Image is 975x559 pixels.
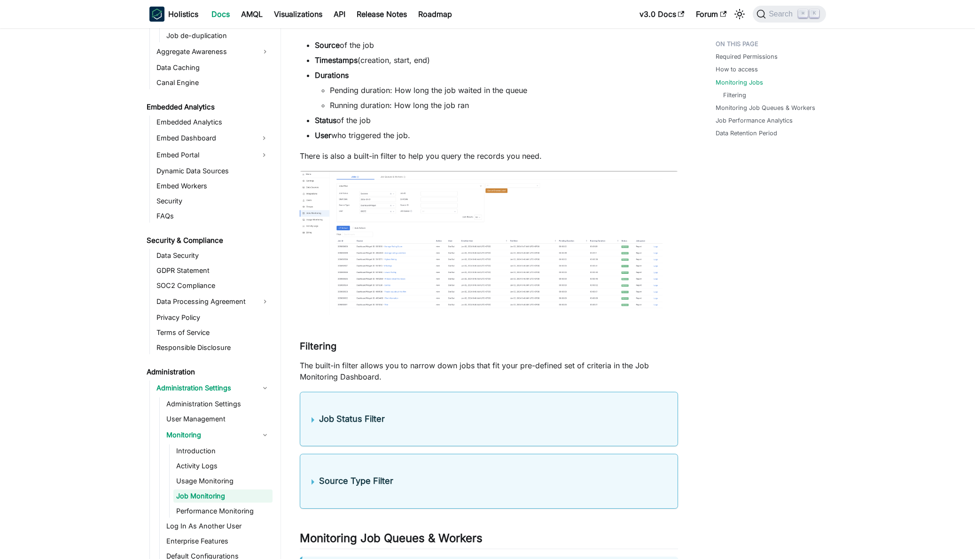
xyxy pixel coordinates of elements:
img: Holistics [149,7,164,22]
a: Security [154,194,273,208]
a: SOC2 Compliance [154,279,273,292]
a: Visualizations [268,7,328,22]
a: Embedded Analytics [154,116,273,129]
a: Monitoring Job Queues & Workers [716,103,815,112]
a: Data Processing Agreement [154,294,273,309]
summary: Job Status Filter [312,414,666,425]
a: Enterprise Features [164,535,273,548]
a: Job Monitoring [173,489,273,503]
a: Docs [206,7,235,22]
a: Data Security [154,249,273,262]
button: Search (Command+K) [753,6,826,23]
li: of the job [315,115,678,126]
a: Responsible Disclosure [154,341,273,354]
a: Embed Portal [154,148,256,163]
a: Job Performance Analytics [716,116,793,125]
summary: Source Type Filter [312,476,666,487]
a: Performance Monitoring [173,505,273,518]
span: Search [766,10,798,18]
a: Embed Dashboard [154,131,256,146]
a: Required Permissions [716,52,778,61]
a: Privacy Policy [154,311,273,324]
kbd: ⌘ [798,9,808,18]
a: HolisticsHolistics [149,7,198,22]
a: Dynamic Data Sources [154,164,273,178]
p: The built-in filter allows you to narrow down jobs that fit your pre-defined set of criteria in t... [300,360,678,382]
a: Filtering [723,91,746,100]
a: FAQs [154,210,273,223]
a: Log In As Another User [164,520,273,533]
a: Administration [144,365,273,379]
a: Terms of Service [154,326,273,339]
a: Activity Logs [173,459,273,473]
li: Running duration: How long the job ran [330,100,678,111]
a: AMQL [235,7,268,22]
h4: Source Type Filter [319,476,666,487]
li: who triggered the job. [315,130,678,141]
a: GDPR Statement [154,264,273,277]
p: There is also a built-in filter to help you query the records you need. [300,150,678,162]
button: Expand sidebar category 'Embed Dashboard' [256,131,273,146]
a: Release Notes [351,7,413,22]
strong: Status [315,116,336,125]
a: Introduction [173,444,273,458]
a: v3.0 Docs [634,7,690,22]
button: Switch between dark and light mode (currently light mode) [732,7,747,22]
kbd: K [810,9,819,18]
strong: Source [315,40,340,50]
a: Data Caching [154,61,273,74]
a: API [328,7,351,22]
a: Security & Compliance [144,234,273,247]
h3: Filtering [300,341,678,352]
strong: Durations [315,70,349,80]
a: Administration Settings [154,380,273,396]
li: Pending duration: How long the job waited in the queue [330,85,678,96]
a: Administration Settings [164,397,273,411]
a: Canal Engine [154,76,273,89]
a: Aggregate Awareness [154,44,273,59]
a: Data Retention Period [716,129,777,138]
strong: Timestamps [315,55,358,65]
b: Holistics [168,8,198,20]
h4: Job Status Filter [319,414,666,425]
a: User Management [164,412,273,426]
li: (creation, start, end) [315,54,678,66]
a: Job de-duplication [164,29,273,42]
h2: Monitoring Job Queues & Workers [300,531,678,549]
a: Roadmap [413,7,458,22]
button: Expand sidebar category 'Embed Portal' [256,148,273,163]
a: Forum [690,7,732,22]
li: of the job [315,39,678,51]
a: Monitoring [164,427,273,443]
nav: Docs sidebar [140,28,281,559]
a: Embed Workers [154,179,273,193]
a: How to access [716,65,758,74]
a: Embedded Analytics [144,101,273,114]
strong: User [315,131,331,140]
a: Monitoring Jobs [716,78,763,87]
a: Usage Monitoring [173,474,273,488]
